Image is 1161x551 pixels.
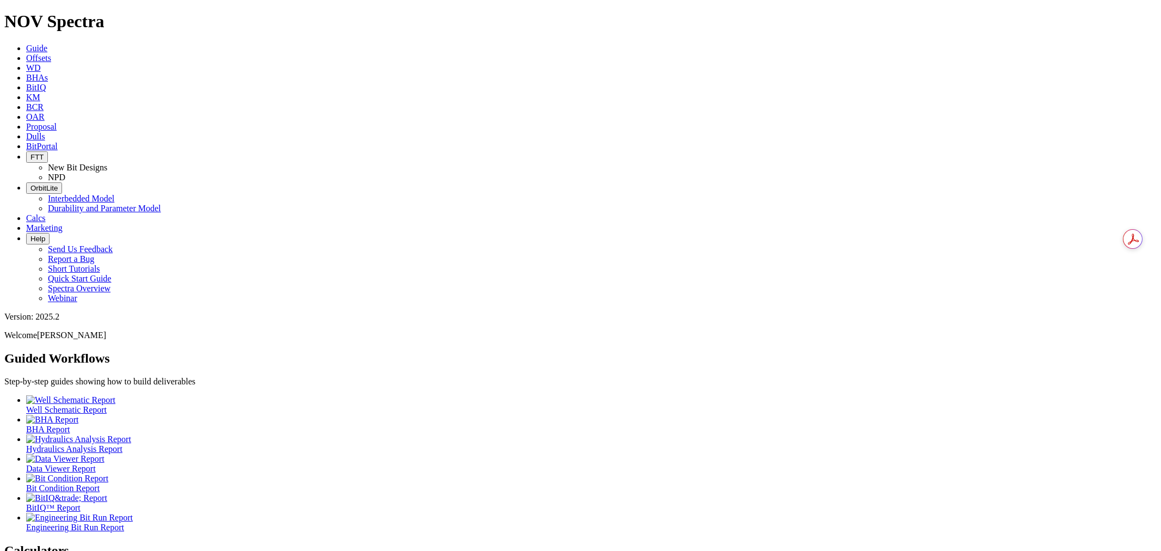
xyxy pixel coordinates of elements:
[26,474,1157,493] a: Bit Condition Report Bit Condition Report
[26,513,133,523] img: Engineering Bit Run Report
[26,425,70,434] span: BHA Report
[37,330,106,340] span: [PERSON_NAME]
[26,405,107,414] span: Well Schematic Report
[26,73,48,82] a: BHAs
[26,493,107,503] img: BitIQ&trade; Report
[26,464,96,473] span: Data Viewer Report
[48,254,94,264] a: Report a Bug
[48,293,77,303] a: Webinar
[26,223,63,232] a: Marketing
[26,444,122,454] span: Hydraulics Analysis Report
[4,330,1157,340] p: Welcome
[26,395,115,405] img: Well Schematic Report
[48,274,111,283] a: Quick Start Guide
[26,415,78,425] img: BHA Report
[26,83,46,92] a: BitIQ
[26,523,124,532] span: Engineering Bit Run Report
[26,63,41,72] a: WD
[26,44,47,53] a: Guide
[30,153,44,161] span: FTT
[4,11,1157,32] h1: NOV Spectra
[26,395,1157,414] a: Well Schematic Report Well Schematic Report
[26,434,1157,454] a: Hydraulics Analysis Report Hydraulics Analysis Report
[26,122,57,131] a: Proposal
[26,513,1157,532] a: Engineering Bit Run Report Engineering Bit Run Report
[26,434,131,444] img: Hydraulics Analysis Report
[26,233,50,244] button: Help
[26,454,105,464] img: Data Viewer Report
[26,151,48,163] button: FTT
[30,235,45,243] span: Help
[26,112,45,121] a: OAR
[48,244,113,254] a: Send Us Feedback
[26,503,81,512] span: BitIQ™ Report
[26,454,1157,473] a: Data Viewer Report Data Viewer Report
[26,142,58,151] a: BitPortal
[48,204,161,213] a: Durability and Parameter Model
[26,493,1157,512] a: BitIQ&trade; Report BitIQ™ Report
[26,474,108,483] img: Bit Condition Report
[26,53,51,63] a: Offsets
[26,102,44,112] a: BCR
[26,132,45,141] a: Dulls
[48,264,100,273] a: Short Tutorials
[26,415,1157,434] a: BHA Report BHA Report
[48,194,114,203] a: Interbedded Model
[4,377,1157,387] p: Step-by-step guides showing how to build deliverables
[48,163,107,172] a: New Bit Designs
[4,312,1157,322] div: Version: 2025.2
[48,284,110,293] a: Spectra Overview
[26,213,46,223] a: Calcs
[4,351,1157,366] h2: Guided Workflows
[26,182,62,194] button: OrbitLite
[30,184,58,192] span: OrbitLite
[48,173,65,182] a: NPD
[26,483,100,493] span: Bit Condition Report
[26,93,40,102] a: KM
